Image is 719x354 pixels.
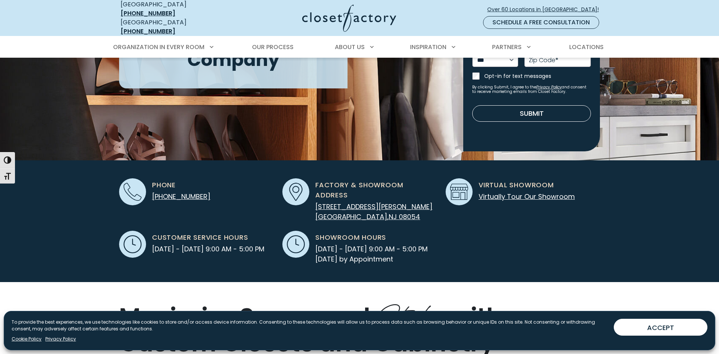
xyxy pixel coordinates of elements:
a: Cookie Policy [12,336,42,342]
button: Submit [472,105,591,122]
span: Locations [569,43,604,51]
span: Our Process [252,43,294,51]
span: with [450,300,502,334]
a: [PHONE_NUMBER] [121,9,175,18]
img: Closet Factory Logo [302,4,396,32]
a: Privacy Policy [536,84,562,90]
span: [DATE] - [DATE] 9:00 AM - 5:00 PM [315,244,428,254]
span: [DATE] by Appointment [315,254,428,264]
span: Showroom Hours [315,232,386,242]
small: By clicking Submit, I agree to the and consent to receive marketing emails from Closet Factory. [472,85,591,94]
p: To provide the best experiences, we use technologies like cookies to store and/or access device i... [12,319,608,332]
a: Over 60 Locations in [GEOGRAPHIC_DATA]! [487,3,605,16]
img: Showroom icon [450,183,468,201]
label: Zip Code [529,57,558,63]
a: [PHONE_NUMBER] [152,192,210,201]
label: Opt-in for text messages [484,72,591,80]
nav: Primary Menu [108,37,611,58]
span: About Us [335,43,365,51]
span: Factory & Showroom Address [315,180,437,200]
span: 08054 [399,212,420,221]
span: Customer Service Hours [152,232,248,242]
button: ACCEPT [614,319,707,336]
span: Inspiration [410,43,446,51]
span: [DATE] - [DATE] 9:00 AM - 5:00 PM [152,244,264,254]
span: [GEOGRAPHIC_DATA] [315,212,387,221]
span: Phone [152,180,176,190]
span: Maximize Space and [119,300,370,334]
span: Virtual Showroom [479,180,554,190]
span: [STREET_ADDRESS][PERSON_NAME] [315,202,433,211]
a: [PHONE_NUMBER] [121,27,175,36]
a: Privacy Policy [45,336,76,342]
span: Partners [492,43,522,51]
a: [STREET_ADDRESS][PERSON_NAME] [GEOGRAPHIC_DATA],NJ 08054 [315,202,433,221]
span: NJ [389,212,397,221]
a: Virtually Tour Our Showroom [479,192,575,201]
span: Over 60 Locations in [GEOGRAPHIC_DATA]! [487,6,605,13]
span: Organization in Every Room [113,43,204,51]
div: [GEOGRAPHIC_DATA] [121,18,229,36]
a: Schedule a Free Consultation [483,16,599,29]
span: Style [376,291,445,335]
